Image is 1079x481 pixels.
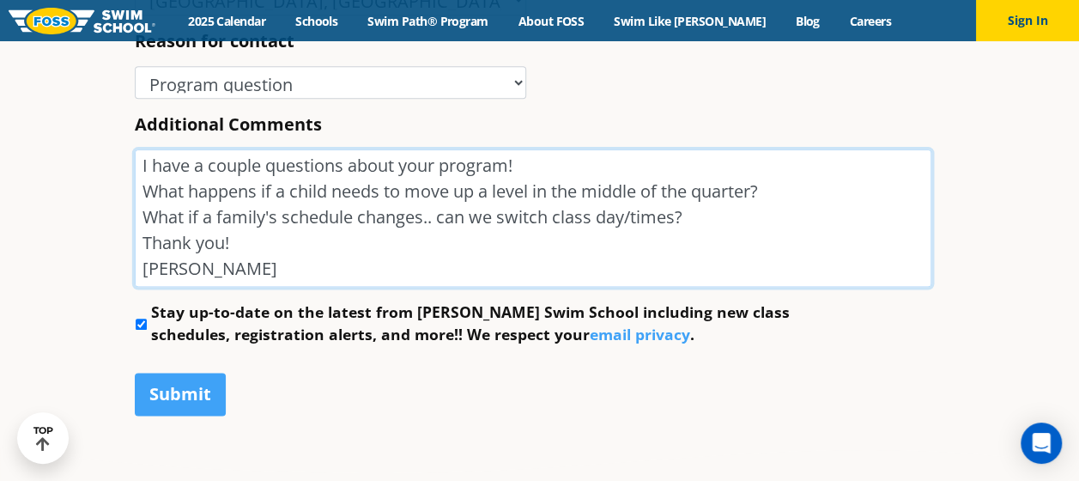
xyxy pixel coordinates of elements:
[599,13,781,29] a: Swim Like [PERSON_NAME]
[353,13,503,29] a: Swim Path® Program
[503,13,599,29] a: About FOSS
[834,13,906,29] a: Careers
[151,301,840,346] label: Stay up-to-date on the latest from [PERSON_NAME] Swim School including new class schedules, regis...
[135,373,226,416] input: Submit
[590,324,690,344] a: email privacy
[135,113,322,136] label: Additional Comments
[281,13,353,29] a: Schools
[33,425,53,452] div: TOP
[780,13,834,29] a: Blog
[173,13,281,29] a: 2025 Calendar
[1021,423,1062,464] div: Open Intercom Messenger
[9,8,155,34] img: FOSS Swim School Logo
